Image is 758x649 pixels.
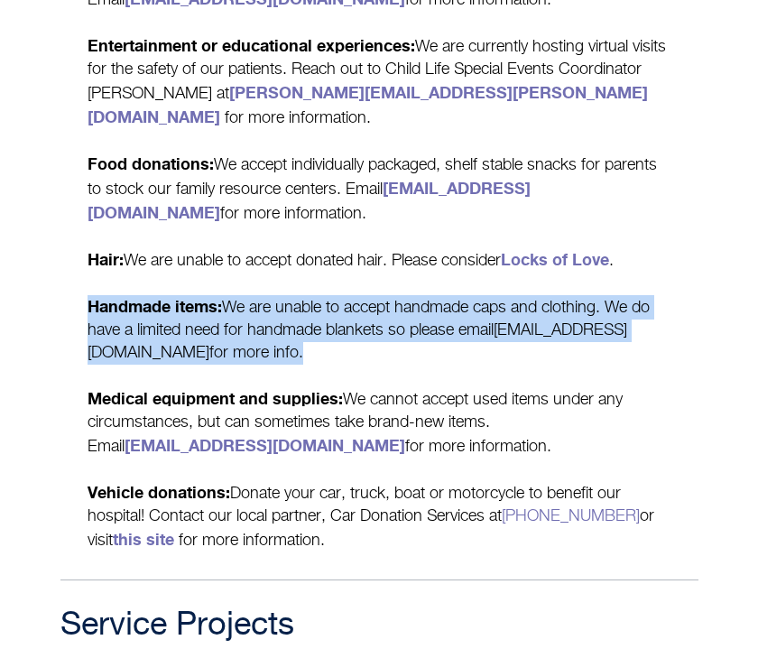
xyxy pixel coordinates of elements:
[88,295,671,365] p: We are unable to accept handmade caps and clothing. We do have a limited need for handmade blanke...
[88,249,124,269] strong: Hair:
[88,481,671,552] p: Donate your car, truck, boat or motorcycle to benefit our hospital! Contact our local partner, Ca...
[501,249,609,269] a: Locks of Love
[60,607,698,644] h2: Service Projects
[502,508,640,524] a: [PHONE_NUMBER]
[88,35,415,55] strong: Entertainment or educational experiences:
[88,388,343,408] strong: Medical equipment and supplies:
[113,529,174,549] a: this site
[88,482,230,502] strong: Vehicle donations:
[88,153,671,226] p: We accept individually packaged, shelf stable snacks for parents to stock our family resource cen...
[125,435,405,455] a: [EMAIL_ADDRESS][DOMAIN_NAME]
[88,34,671,130] p: We are currently hosting virtual visits for the safety of our patients. Reach out to Child Life S...
[88,153,214,173] strong: Food donations:
[88,82,648,126] a: [PERSON_NAME][EMAIL_ADDRESS][PERSON_NAME][DOMAIN_NAME]
[88,248,671,273] p: We are unable to accept donated hair. Please consider .
[88,296,222,316] strong: Handmade items:
[88,387,671,459] p: We cannot accept used items under any circumstances, but can sometimes take brand-new items. Emai...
